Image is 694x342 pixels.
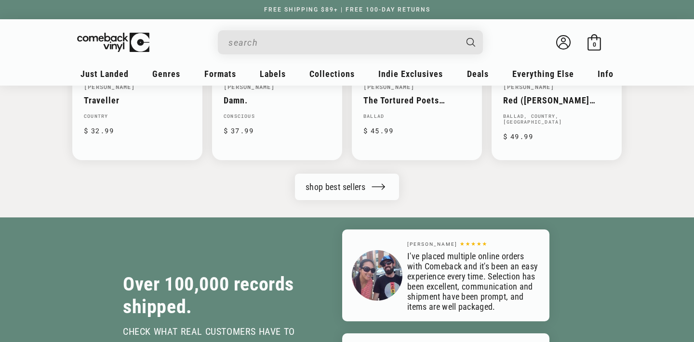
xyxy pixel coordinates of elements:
[260,69,286,79] span: Labels
[363,95,470,105] a: The Tortured Poets Department
[598,69,614,79] span: Info
[309,69,355,79] span: Collections
[407,239,457,248] p: [PERSON_NAME]
[224,95,331,105] a: Damn.
[204,69,236,79] span: Formats
[378,69,443,79] span: Indie Exclusives
[152,69,180,79] span: Genres
[84,95,191,105] a: Traveller
[460,238,488,246] p: ★★★★★
[458,30,484,54] button: Search
[254,6,440,13] a: FREE SHIPPING $89+ | FREE 100-DAY RETURNS
[228,33,457,52] input: When autocomplete results are available use up and down arrows to review and enter to select
[352,249,402,300] img: Brian J.
[593,41,596,48] span: 0
[407,250,540,311] p: I've placed multiple online orders with Comeback and it's been an easy experience every time. Sel...
[295,174,399,200] a: shop best sellers
[218,30,483,54] div: Search
[123,273,296,318] h2: Over 100,000 records shipped.
[80,69,129,79] span: Just Landed
[467,69,489,79] span: Deals
[503,95,610,105] a: Red ([PERSON_NAME] Version)
[512,69,574,79] span: Everything Else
